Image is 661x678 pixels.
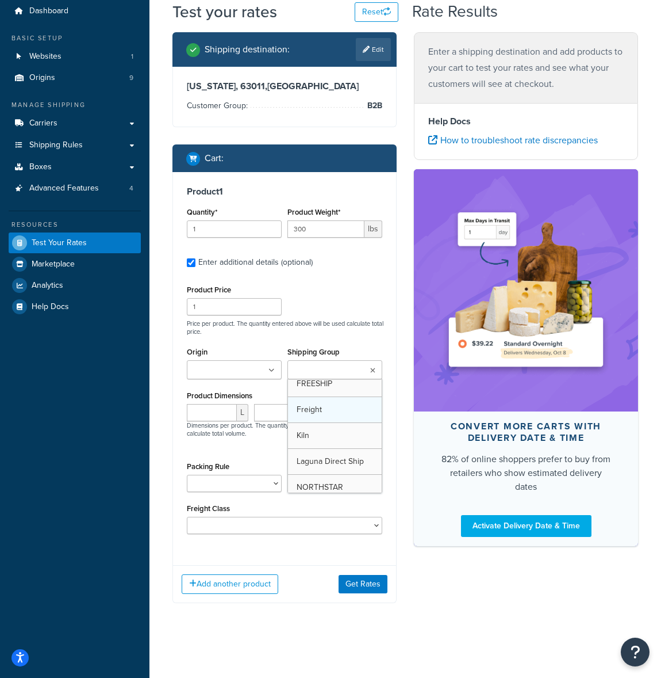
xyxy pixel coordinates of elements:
[339,575,387,593] button: Get Rates
[9,178,141,199] a: Advanced Features4
[9,46,141,67] li: Websites
[9,275,141,296] a: Analytics
[9,100,141,110] div: Manage Shipping
[412,3,498,21] h2: Rate Results
[288,397,382,422] a: Freight
[9,67,141,89] li: Origins
[237,404,248,421] span: L
[205,153,224,163] h2: Cart :
[32,238,87,248] span: Test Your Rates
[187,348,207,356] label: Origin
[440,186,612,394] img: feature-image-ddt-36eae7f7280da8017bfb280eaccd9c446f90b1fe08728e4019434db127062ab4.png
[9,157,141,178] a: Boxes
[187,391,252,400] label: Product Dimensions
[461,515,591,537] a: Activate Delivery Date & Time
[172,1,277,23] h1: Test your rates
[297,378,332,390] span: FREESHIP
[29,119,57,128] span: Carriers
[29,73,55,83] span: Origins
[187,208,217,216] label: Quantity*
[205,44,290,55] h2: Shipping destination :
[29,6,68,16] span: Dashboard
[297,403,322,416] span: Freight
[9,178,141,199] li: Advanced Features
[287,220,364,238] input: 0.00
[621,638,650,666] button: Open Resource Center
[187,462,229,471] label: Packing Rule
[187,285,231,294] label: Product Price
[187,258,195,267] input: Enter additional details (optional)
[187,81,382,92] h3: [US_STATE], 63011 , [GEOGRAPHIC_DATA]
[32,260,75,269] span: Marketplace
[184,421,385,437] p: Dimensions per product. The quantity entered above will be used calculate total volume.
[9,233,141,253] a: Test Your Rates
[187,504,230,513] label: Freight Class
[131,52,133,62] span: 1
[297,481,343,493] span: NORTHSTAR
[297,455,364,467] span: Laguna Direct Ship
[187,186,382,197] h3: Product 1
[297,429,309,441] span: Kiln
[9,67,141,89] a: Origins9
[288,475,382,500] a: NORTHSTAR
[428,44,624,92] p: Enter a shipping destination and add products to your cart to test your rates and see what your c...
[32,281,63,291] span: Analytics
[441,452,610,494] div: 82% of online shoppers prefer to buy from retailers who show estimated delivery dates
[355,2,398,22] button: Reset
[9,33,141,43] div: Basic Setup
[288,423,382,448] a: Kiln
[182,574,278,594] button: Add another product
[29,140,83,150] span: Shipping Rules
[428,115,624,128] h4: Help Docs
[441,421,610,444] div: Convert more carts with delivery date & time
[9,46,141,67] a: Websites1
[29,52,62,62] span: Websites
[187,220,282,238] input: 0
[9,296,141,317] a: Help Docs
[287,348,340,356] label: Shipping Group
[184,319,385,336] p: Price per product. The quantity entered above will be used calculate total price.
[129,73,133,83] span: 9
[9,220,141,230] div: Resources
[9,1,141,22] a: Dashboard
[9,254,141,275] a: Marketplace
[32,302,69,312] span: Help Docs
[428,134,598,147] a: How to troubleshoot rate discrepancies
[356,38,391,61] a: Edit
[9,135,141,156] a: Shipping Rules
[364,220,382,238] span: lbs
[364,99,382,113] span: B2B
[288,449,382,474] a: Laguna Direct Ship
[288,371,382,397] a: FREESHIP
[9,113,141,134] a: Carriers
[129,184,133,193] span: 4
[198,254,313,271] div: Enter additional details (optional)
[287,208,340,216] label: Product Weight*
[29,184,99,193] span: Advanced Features
[29,162,52,172] span: Boxes
[187,100,251,112] span: Customer Group:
